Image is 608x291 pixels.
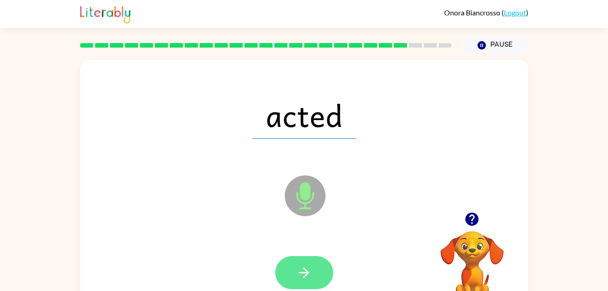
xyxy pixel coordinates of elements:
span: Onora Biancrosso [444,8,502,17]
a: Logout [504,8,526,17]
div: ( ) [444,8,528,17]
button: Pause [463,35,528,56]
span: acted [252,92,356,139]
img: Literably [80,4,130,24]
